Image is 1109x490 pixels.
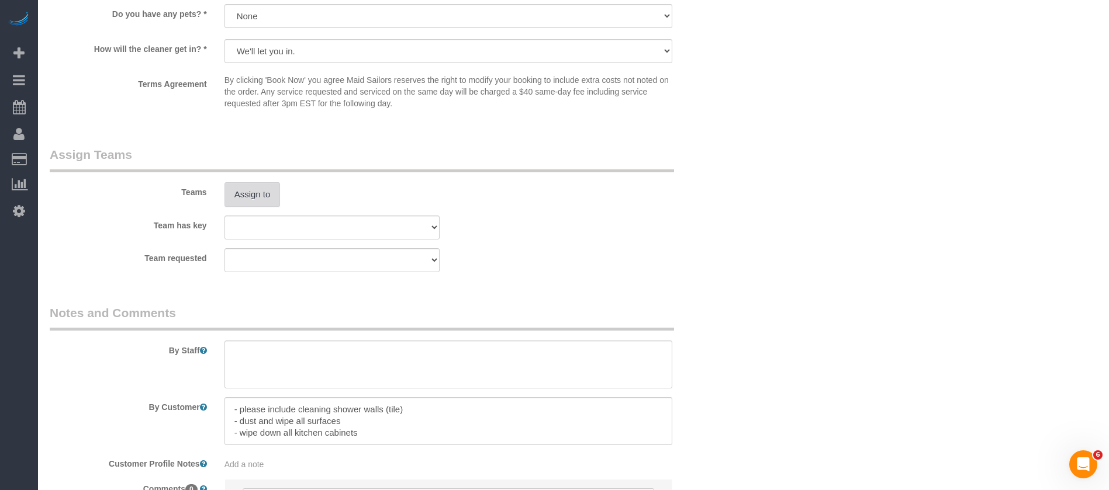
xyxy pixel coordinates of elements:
label: Teams [41,182,216,198]
span: 6 [1093,450,1103,460]
p: By clicking 'Book Now' you agree Maid Sailors reserves the right to modify your booking to includ... [224,74,672,109]
span: Add a note [224,460,264,469]
button: Assign to [224,182,281,207]
label: Team has key [41,216,216,231]
label: Team requested [41,248,216,264]
legend: Notes and Comments [50,304,674,331]
label: How will the cleaner get in? * [41,39,216,55]
label: Customer Profile Notes [41,454,216,470]
label: By Customer [41,397,216,413]
label: By Staff [41,340,216,356]
iframe: Intercom live chat [1069,450,1097,478]
label: Do you have any pets? * [41,4,216,20]
label: Terms Agreement [41,74,216,90]
legend: Assign Teams [50,146,674,172]
img: Automaid Logo [7,12,30,28]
